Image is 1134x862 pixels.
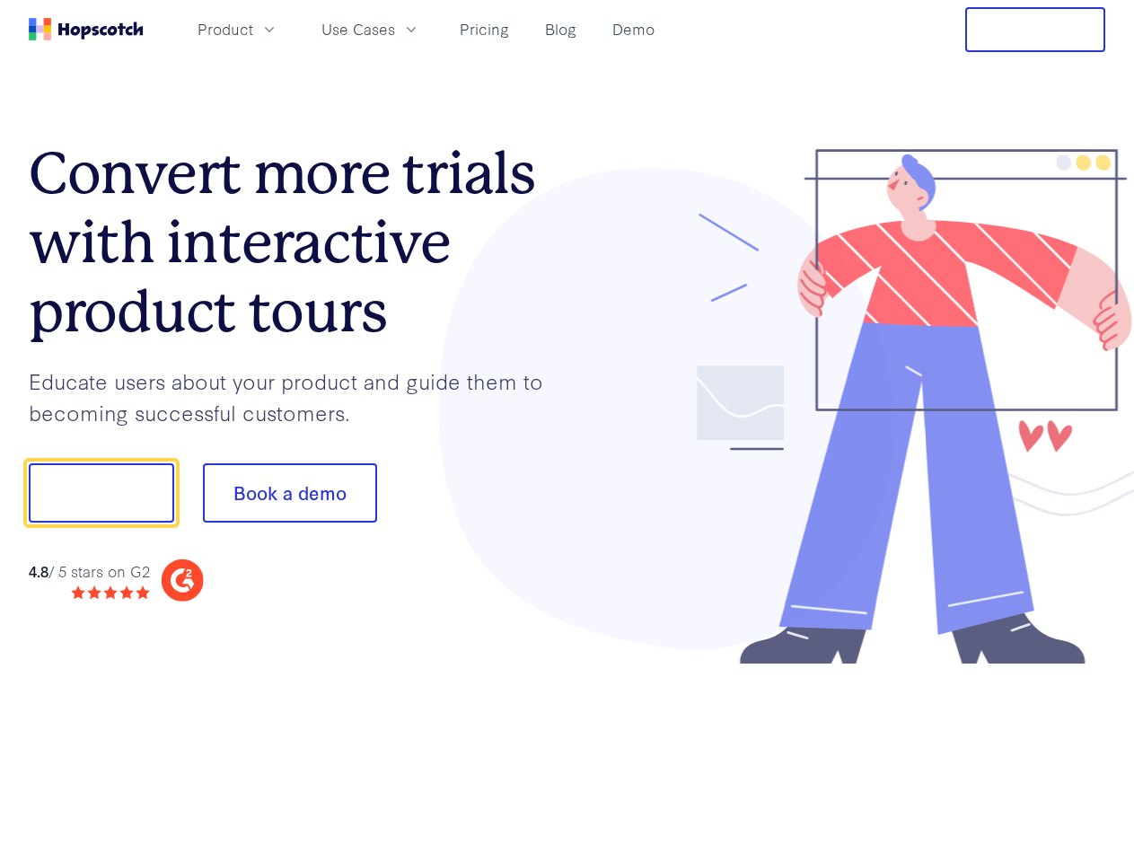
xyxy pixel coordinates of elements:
[29,560,150,583] div: / 5 stars on G2
[538,14,584,44] a: Blog
[198,18,253,40] span: Product
[29,365,567,427] p: Educate users about your product and guide them to becoming successful customers.
[29,139,567,346] h1: Convert more trials with interactive product tours
[311,14,431,44] button: Use Cases
[29,18,144,40] a: Home
[453,14,516,44] a: Pricing
[605,14,662,44] a: Demo
[29,560,48,581] strong: 4.8
[187,14,289,44] button: Product
[203,463,377,523] button: Book a demo
[321,18,395,40] span: Use Cases
[29,463,174,523] button: Show me!
[965,7,1105,52] button: Free Trial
